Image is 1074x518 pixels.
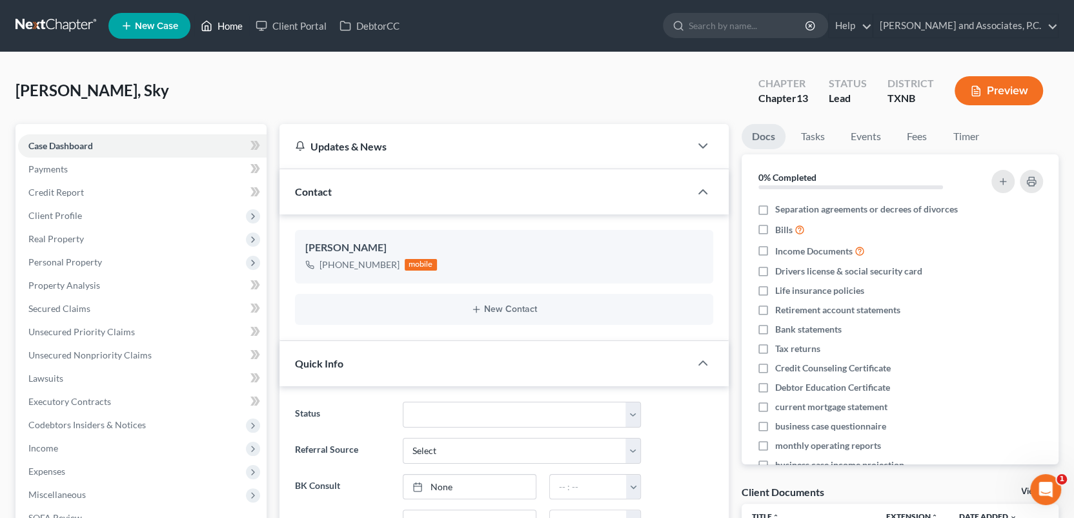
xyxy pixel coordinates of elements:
[18,158,267,181] a: Payments
[28,349,152,360] span: Unsecured Nonpriority Claims
[742,124,785,149] a: Docs
[897,124,938,149] a: Fees
[289,474,396,500] label: BK Consult
[18,367,267,390] a: Lawsuits
[887,76,934,91] div: District
[829,14,872,37] a: Help
[1057,474,1067,484] span: 1
[28,373,63,384] span: Lawsuits
[405,259,437,271] div: mobile
[28,187,84,198] span: Credit Report
[775,265,922,278] span: Drivers license & social security card
[28,233,84,244] span: Real Property
[18,390,267,413] a: Executory Contracts
[1030,474,1061,505] iframe: Intercom live chat
[28,466,65,477] span: Expenses
[829,91,867,106] div: Lead
[28,442,58,453] span: Income
[18,344,267,367] a: Unsecured Nonpriority Claims
[28,396,111,407] span: Executory Contracts
[289,402,396,428] label: Status
[15,81,169,99] span: [PERSON_NAME], Sky
[758,76,808,91] div: Chapter
[305,240,703,256] div: [PERSON_NAME]
[319,258,400,271] div: [PHONE_NUMBER]
[28,326,135,337] span: Unsecured Priority Claims
[775,420,886,433] span: business case questionnaire
[28,210,82,221] span: Client Profile
[289,438,396,464] label: Referral Source
[955,76,1043,105] button: Preview
[840,124,891,149] a: Events
[28,489,86,500] span: Miscellaneous
[775,459,904,471] span: business case income projection
[796,92,808,104] span: 13
[333,14,406,37] a: DebtorCC
[295,140,674,153] div: Updates & News
[775,362,891,375] span: Credit Counseling Certificate
[550,475,627,499] input: -- : --
[758,172,816,183] strong: 0% Completed
[775,284,864,297] span: Life insurance policies
[887,91,934,106] div: TXNB
[194,14,249,37] a: Home
[829,76,867,91] div: Status
[758,91,808,106] div: Chapter
[28,163,68,174] span: Payments
[18,274,267,297] a: Property Analysis
[775,439,881,452] span: monthly operating reports
[135,21,178,31] span: New Case
[28,419,146,430] span: Codebtors Insiders & Notices
[28,280,100,291] span: Property Analysis
[775,400,887,413] span: current mortgage statement
[943,124,989,149] a: Timer
[28,140,93,151] span: Case Dashboard
[791,124,835,149] a: Tasks
[775,323,842,336] span: Bank statements
[28,303,90,314] span: Secured Claims
[775,304,900,316] span: Retirement account statements
[775,223,793,236] span: Bills
[18,134,267,158] a: Case Dashboard
[295,357,343,369] span: Quick Info
[775,245,853,258] span: Income Documents
[249,14,333,37] a: Client Portal
[742,485,824,499] div: Client Documents
[305,304,703,315] button: New Contact
[28,256,102,267] span: Personal Property
[689,14,807,37] input: Search by name...
[775,342,820,355] span: Tax returns
[18,297,267,320] a: Secured Claims
[295,185,332,198] span: Contact
[1021,487,1053,496] a: View All
[18,181,267,204] a: Credit Report
[775,203,958,216] span: Separation agreements or decrees of divorces
[775,381,890,394] span: Debtor Education Certificate
[18,320,267,344] a: Unsecured Priority Claims
[873,14,1058,37] a: [PERSON_NAME] and Associates, P.C.
[403,475,536,499] a: None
